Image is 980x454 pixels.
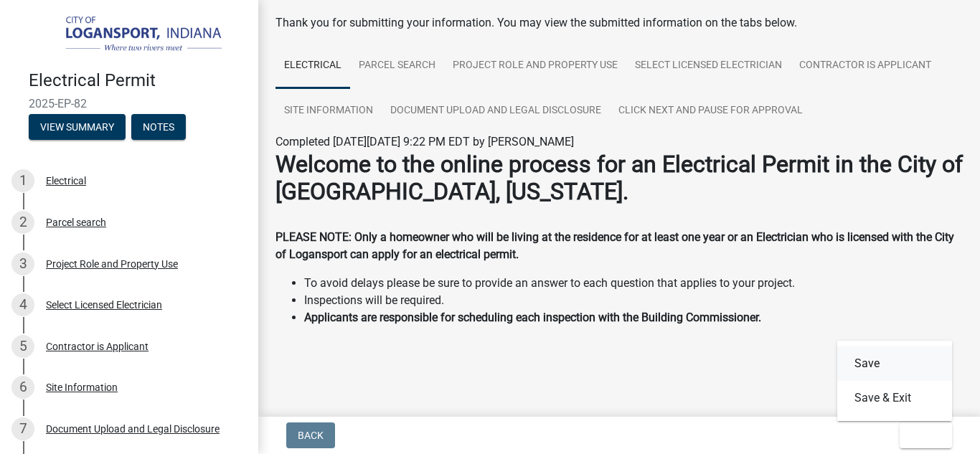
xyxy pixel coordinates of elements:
a: Electrical [275,43,350,89]
strong: PLEASE NOTE: Only a homeowner who will be living at the residence for at least one year or an Ele... [275,230,954,261]
button: Back [286,422,335,448]
span: Exit [911,430,932,441]
span: Completed [DATE][DATE] 9:22 PM EDT by [PERSON_NAME] [275,135,574,148]
strong: Welcome to the online process for an Electrical Permit in the City of [GEOGRAPHIC_DATA], [US_STATE]. [275,151,963,205]
div: Select Licensed Electrician [46,300,162,310]
strong: Applicants are responsible for scheduling each inspection with the Building Commissioner. [304,311,761,324]
a: Click Next and Pause for Approval [610,88,811,134]
a: Contractor is Applicant [791,43,940,89]
div: 1 [11,169,34,192]
img: City of Logansport, Indiana [29,15,235,55]
div: Site Information [46,382,118,392]
div: Electrical [46,176,86,186]
div: Contractor is Applicant [46,341,149,351]
h4: Electrical Permit [29,70,247,91]
div: 3 [11,252,34,275]
span: Back [298,430,324,441]
div: 4 [11,293,34,316]
a: Site Information [275,88,382,134]
a: Select Licensed Electrician [626,43,791,89]
div: 7 [11,417,34,440]
div: Exit [837,341,952,421]
div: 6 [11,376,34,399]
li: Inspections will be required. [304,292,963,309]
button: View Summary [29,114,126,140]
button: Notes [131,114,186,140]
button: Exit [900,422,952,448]
div: 5 [11,335,34,358]
div: Parcel search [46,217,106,227]
div: 2 [11,211,34,234]
li: To avoid delays please be sure to provide an answer to each question that applies to your project. [304,275,963,292]
span: 2025-EP-82 [29,97,230,110]
a: Project Role and Property Use [444,43,626,89]
div: Thank you for submitting your information. You may view the submitted information on the tabs below. [275,14,963,32]
a: Parcel search [350,43,444,89]
a: Document Upload and Legal Disclosure [382,88,610,134]
wm-modal-confirm: Summary [29,122,126,133]
div: Document Upload and Legal Disclosure [46,424,220,434]
button: Save & Exit [837,381,952,415]
button: Save [837,346,952,381]
wm-modal-confirm: Notes [131,122,186,133]
div: Project Role and Property Use [46,259,178,269]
